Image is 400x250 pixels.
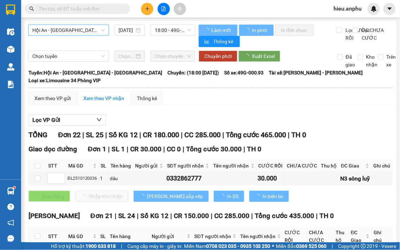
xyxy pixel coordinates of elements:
[206,243,271,249] strong: 0708 023 035 - 0935 103 250
[155,25,191,35] span: 18:00 - 49G-000.93
[46,227,66,246] th: STT
[108,145,110,153] span: |
[115,212,116,220] span: |
[332,242,333,250] span: |
[118,212,135,220] span: SL 24
[7,235,14,242] span: message
[32,51,105,61] span: Chọn tuyến
[255,212,315,220] span: Tổng cước 435.000
[85,243,116,249] strong: 1900 633 818
[68,232,91,240] span: Mã GD
[224,69,264,77] span: Số xe: 49G-000.93
[171,212,172,220] span: |
[46,160,66,172] th: STT
[252,26,268,34] span: In phơi
[213,162,249,170] span: Tên người nhận
[165,172,211,185] td: 0332862777
[269,69,363,77] span: Tài xế: [PERSON_NAME] - [PERSON_NAME]
[28,77,101,84] span: Loại xe: Limousine 34 Phòng VIP
[199,51,237,62] button: Chuyển phơi
[99,160,108,172] th: SL
[6,6,17,13] span: Gửi:
[28,131,47,139] span: TỔNG
[82,131,84,139] span: |
[227,192,239,200] span: In DS
[199,25,237,36] button: Làm mới
[108,227,150,246] th: Tên hàng
[29,6,34,11] span: search
[13,186,15,189] sup: 1
[105,131,107,139] span: |
[204,28,210,33] span: loading
[243,145,245,153] span: |
[167,162,204,170] span: SĐT người nhận
[240,232,276,240] span: Tên người nhận
[7,219,14,226] span: notification
[67,22,139,30] div: huyền
[214,191,244,202] button: In DS
[316,212,318,220] span: |
[7,81,14,88] img: solution-icon
[110,175,132,182] div: dâu
[184,131,221,139] span: CC 285.000
[147,192,203,200] span: [PERSON_NAME] sắp xếp
[32,116,60,124] span: Lọc VP Gửi
[28,145,77,153] span: Giao dọc đường
[34,94,71,102] div: Xem theo VP gửi
[247,145,261,153] span: TH 0
[195,232,231,240] span: SĐT người nhận
[32,25,105,35] span: Hội An - Nha Trang - Đà Lạt
[158,3,170,15] button: file-add
[245,28,251,33] span: loading
[161,6,166,11] span: file-add
[372,227,393,246] th: Ghi chú
[96,117,102,123] span: down
[7,46,14,53] img: warehouse-icon
[215,212,250,220] span: CC 285.000
[7,28,14,35] img: warehouse-icon
[288,131,290,139] span: |
[372,160,393,172] th: Ghi chú
[143,131,179,139] span: CR 180.000
[135,162,158,170] span: Người gửi
[99,227,108,246] th: SL
[244,54,252,59] span: loading
[275,25,314,36] button: In đơn chọn
[66,172,99,185] td: ĐL2510120036
[258,173,284,183] div: 30.000
[239,51,280,62] button: Xuất Excel
[67,30,139,40] div: 0973890051
[121,242,122,250] span: |
[181,131,183,139] span: |
[137,94,157,102] div: Thống kê
[383,53,399,68] span: Trên xe
[134,191,209,202] button: [PERSON_NAME] sắp xếp
[109,131,138,139] span: Số KG 12
[90,212,113,220] span: Đơn 21
[291,131,306,139] span: TH 0
[343,26,370,42] span: Lọc CƯỚC RỒI
[145,6,150,11] span: plus
[112,145,125,153] span: SL 1
[6,5,15,15] img: logo-vxr
[68,175,97,182] div: ĐL2510120036
[28,70,162,75] b: Tuyến: Hội An - [GEOGRAPHIC_DATA] - [GEOGRAPHIC_DATA]
[285,160,319,172] th: CHƯA CƯỚC
[351,229,364,244] span: ĐC Giao
[211,212,213,220] span: |
[83,94,124,102] div: Xem theo VP nhận
[257,160,285,172] th: CƯỚC RỒI
[119,26,134,34] input: 12/10/2025
[341,174,370,183] div: N3 sông luỹ
[141,3,153,15] button: plus
[66,44,139,54] div: 200.000
[7,63,14,71] img: warehouse-icon
[67,6,139,22] div: [GEOGRAPHIC_DATA]
[174,212,209,220] span: CR 150.000
[68,162,91,170] span: Mã GD
[211,26,232,34] span: Làm mới
[297,243,327,249] strong: 0369 525 060
[283,227,307,246] th: CƯỚC RỒI
[252,52,275,60] span: Xuất Excel
[239,25,274,36] button: In phơi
